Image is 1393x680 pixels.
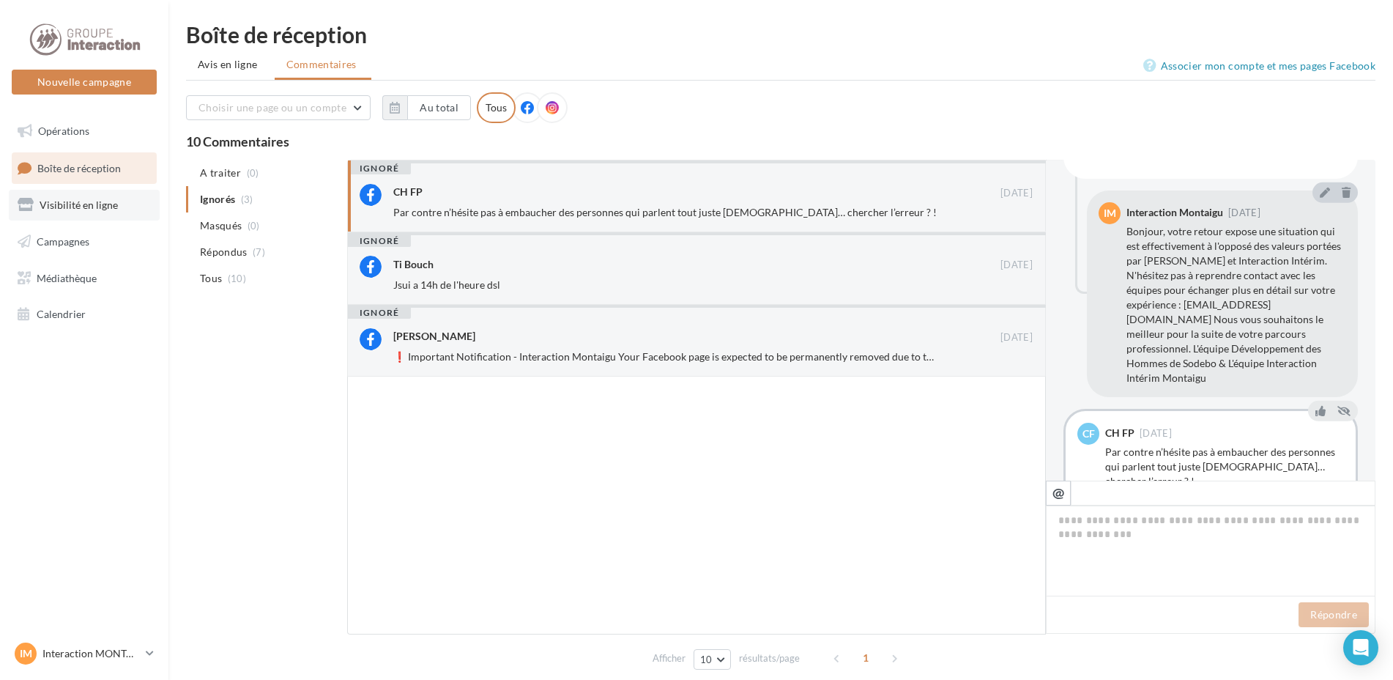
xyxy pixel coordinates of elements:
span: CF [1082,426,1095,441]
span: Bonjour, votre retour expose une situation qui est effectivement à l'opposé des valeurs portées p... [1126,225,1341,384]
a: Calendrier [9,299,160,330]
span: Calendrier [37,308,86,320]
div: Par contre n’hésite pas à embaucher des personnes qui parlent tout juste [DEMOGRAPHIC_DATA]… cher... [1105,445,1344,489]
div: 10 Commentaires [186,135,1375,148]
button: Choisir une page ou un compte [186,95,371,120]
button: Au total [382,95,471,120]
button: Répondre [1299,602,1369,627]
span: Tous [200,271,222,286]
div: ignoré [348,235,411,247]
a: Boîte de réception [9,152,160,184]
button: Nouvelle campagne [12,70,157,95]
span: [DATE] [1000,259,1033,272]
a: Campagnes [9,226,160,257]
div: [PERSON_NAME] [393,329,475,344]
div: Ti Bouch [393,257,434,272]
span: A traiter [200,166,241,180]
button: 10 [694,649,731,670]
a: Associer mon compte et mes pages Facebook [1143,57,1375,75]
span: (0) [247,167,259,179]
div: Open Intercom Messenger [1343,630,1378,665]
span: Répondus [200,245,248,259]
a: Opérations [9,116,160,147]
a: Visibilité en ligne [9,190,160,221]
div: Tous [477,92,516,123]
p: Interaction MONTAIGU [42,646,140,661]
span: (10) [228,273,246,284]
span: 10 [700,654,713,665]
div: CH FP [1105,428,1134,438]
span: 1 [854,646,877,670]
span: IM [20,646,32,661]
span: Avis en ligne [198,57,258,72]
i: @ [1052,486,1065,499]
span: Opérations [38,125,89,137]
span: Campagnes [37,235,89,248]
a: IM Interaction MONTAIGU [12,640,157,668]
span: IM [1104,206,1116,221]
span: Choisir une page ou un compte [198,101,346,114]
span: Afficher [653,651,686,665]
span: Médiathèque [37,271,97,284]
span: Masqués [200,218,242,233]
div: Interaction Montaigu [1126,207,1223,218]
div: Boîte de réception [186,23,1375,45]
span: Boîte de réception [37,161,121,174]
span: [DATE] [1000,187,1033,200]
div: ignoré [348,307,411,319]
div: ignoré [348,163,411,174]
span: Visibilité en ligne [40,199,118,211]
span: [DATE] [1000,331,1033,344]
span: (0) [248,220,260,232]
span: Jsui a 14h de l'heure dsl [393,278,500,291]
span: [DATE] [1228,208,1260,218]
button: Au total [407,95,471,120]
span: résultats/page [739,651,800,665]
button: @ [1046,481,1071,506]
span: [DATE] [1140,429,1172,438]
span: (7) [253,246,265,258]
a: Médiathèque [9,263,160,294]
div: CH FP [393,185,423,199]
span: Par contre n’hésite pas à embaucher des personnes qui parlent tout juste [DEMOGRAPHIC_DATA]… cher... [393,206,937,218]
